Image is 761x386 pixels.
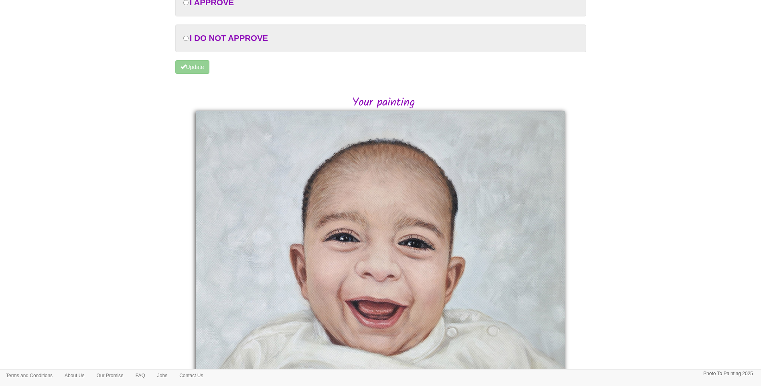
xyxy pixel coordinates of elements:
h2: Your painting [181,97,586,109]
a: About Us [59,370,90,382]
span: I DO NOT APPROVE [190,34,268,43]
a: Contact Us [173,370,209,382]
a: Our Promise [90,370,129,382]
a: FAQ [130,370,151,382]
p: Photo To Painting 2025 [703,370,753,378]
a: Jobs [151,370,173,382]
